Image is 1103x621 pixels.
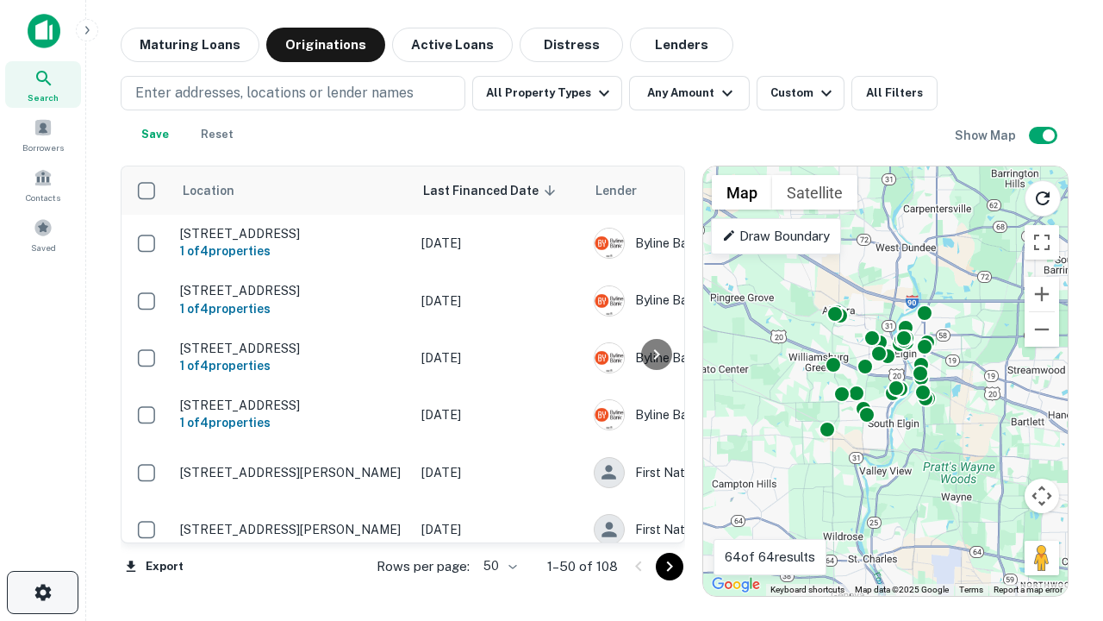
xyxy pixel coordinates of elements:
h6: 1 of 4 properties [180,413,404,432]
p: [DATE] [421,292,576,310]
iframe: Chat Widget [1017,483,1103,566]
a: Search [5,61,81,108]
span: Saved [31,241,56,254]
button: Reload search area [1025,180,1061,216]
button: Distress [520,28,623,62]
p: 1–50 of 108 [547,556,618,577]
a: Open this area in Google Maps (opens a new window) [707,574,764,596]
button: Lenders [630,28,733,62]
a: Saved [5,211,81,258]
p: Draw Boundary [722,226,830,247]
span: Map data ©2025 Google [855,585,949,594]
div: 0 0 [703,166,1068,596]
th: Location [171,166,413,215]
button: Keyboard shortcuts [770,584,844,596]
img: capitalize-icon.png [28,14,60,48]
button: Show satellite imagery [772,175,857,210]
a: Report a map error [994,585,1062,594]
img: Google [707,574,764,596]
button: Any Amount [629,76,750,110]
button: All Property Types [472,76,622,110]
div: First Nations Bank [594,457,852,488]
h6: 1 of 4 properties [180,356,404,375]
img: picture [595,229,624,258]
h6: 1 of 4 properties [180,299,404,318]
a: Terms (opens in new tab) [959,585,983,594]
span: Search [28,91,59,104]
p: [STREET_ADDRESS] [180,226,404,241]
a: Borrowers [5,111,81,158]
button: Save your search to get updates of matches that match your search criteria. [128,117,183,152]
p: [DATE] [421,348,576,367]
button: Active Loans [392,28,513,62]
span: Borrowers [22,141,64,154]
div: 50 [477,554,520,579]
img: picture [595,343,624,373]
p: [STREET_ADDRESS][PERSON_NAME] [180,465,404,480]
p: [STREET_ADDRESS][PERSON_NAME] [180,522,404,537]
div: First Nations Bank [594,514,852,545]
p: [DATE] [421,405,576,424]
div: Byline Bank [594,399,852,430]
img: picture [595,400,624,430]
button: Map camera controls [1025,479,1059,513]
button: Go to next page [656,553,683,580]
button: Zoom in [1025,277,1059,311]
div: Byline Bank [594,342,852,373]
span: Last Financed Date [423,180,561,201]
p: Enter addresses, locations or lender names [135,83,414,103]
th: Last Financed Date [413,166,585,215]
p: [DATE] [421,463,576,482]
p: [STREET_ADDRESS] [180,398,404,413]
img: picture [595,286,624,316]
h6: Show Map [955,126,1019,145]
p: [STREET_ADDRESS] [180,283,404,298]
span: Location [182,180,257,201]
button: Zoom out [1025,312,1059,347]
button: All Filters [851,76,938,110]
div: Byline Bank [594,228,852,259]
span: Lender [595,180,637,201]
button: Reset [190,117,245,152]
button: Maturing Loans [121,28,259,62]
button: Show street map [712,175,772,210]
button: Export [121,554,188,580]
p: [DATE] [421,234,576,253]
button: Custom [757,76,844,110]
th: Lender [585,166,861,215]
button: Originations [266,28,385,62]
button: Toggle fullscreen view [1025,225,1059,260]
button: Enter addresses, locations or lender names [121,76,465,110]
p: Rows per page: [377,556,470,577]
h6: 1 of 4 properties [180,241,404,260]
div: Byline Bank [594,285,852,317]
span: Contacts [26,191,60,204]
p: [DATE] [421,520,576,539]
p: 64 of 64 results [725,547,815,568]
a: Contacts [5,161,81,208]
div: Custom [770,83,837,103]
p: [STREET_ADDRESS] [180,341,404,356]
